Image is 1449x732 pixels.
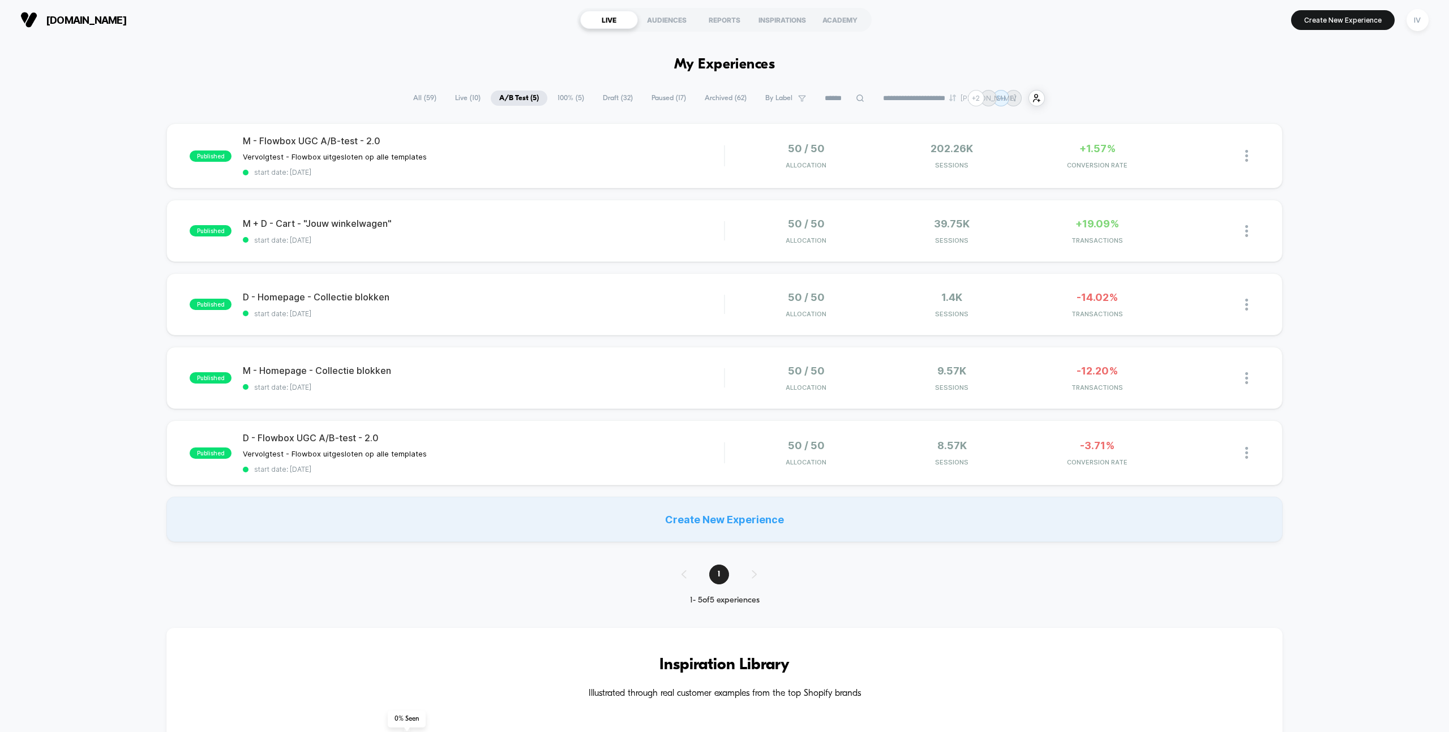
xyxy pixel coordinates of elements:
span: [DOMAIN_NAME] [46,14,127,26]
img: close [1245,225,1248,237]
span: CONVERSION RATE [1027,458,1167,466]
span: Allocation [786,458,826,466]
div: INSPIRATIONS [753,11,811,29]
div: ACADEMY [811,11,869,29]
div: AUDIENCES [638,11,696,29]
span: -14.02% [1077,291,1118,303]
span: Archived ( 62 ) [696,91,755,106]
span: -12.20% [1077,365,1118,377]
span: 9.57k [937,365,966,377]
span: D - Flowbox UGC A/B-test - 2.0 [243,432,724,443]
span: start date: [DATE] [243,168,724,176]
span: published [190,150,232,162]
span: published [190,299,232,310]
img: close [1245,299,1248,311]
span: By Label [765,94,792,102]
span: 1.4k [941,291,962,303]
div: + 2 [968,90,984,106]
span: TRANSACTIONS [1027,310,1167,318]
h3: Inspiration Library [200,656,1248,674]
span: Live ( 10 ) [447,91,489,106]
span: start date: [DATE] [243,383,724,391]
span: start date: [DATE] [243,236,724,244]
button: [DOMAIN_NAME] [17,11,130,29]
span: Allocation [786,236,826,244]
span: -3.71% [1080,440,1114,451]
img: Visually logo [20,11,37,28]
button: Create New Experience [1291,10,1395,30]
span: published [190,225,232,236]
span: start date: [DATE] [243,309,724,318]
img: end [949,94,956,101]
span: 50 / 50 [788,143,825,154]
span: M + D - Cart - "Jouw winkelwagen" [243,218,724,229]
span: Vervolgtest - Flowbox uitgesloten op alle templates [243,449,427,458]
h4: Illustrated through real customer examples from the top Shopify brands [200,688,1248,699]
div: IV [1407,9,1429,31]
span: 202.26k [931,143,973,154]
span: TRANSACTIONS [1027,236,1167,244]
button: IV [1403,8,1432,32]
img: close [1245,150,1248,162]
span: Paused ( 17 ) [643,91,695,106]
span: Sessions [882,310,1022,318]
img: close [1245,372,1248,384]
span: Sessions [882,458,1022,466]
span: 0 % Seen [388,711,426,727]
span: CONVERSION RATE [1027,161,1167,169]
span: M - Flowbox UGC A/B-test - 2.0 [243,135,724,147]
span: Vervolgtest - Flowbox uitgesloten op alle templates [243,152,427,161]
span: Allocation [786,384,826,391]
span: 8.57k [937,440,967,451]
div: 1 - 5 of 5 experiences [670,596,779,605]
div: REPORTS [696,11,753,29]
h1: My Experiences [674,57,775,73]
span: Sessions [882,236,1022,244]
span: 50 / 50 [788,440,825,451]
span: Sessions [882,161,1022,169]
span: M - Homepage - Collectie blokken [243,365,724,376]
span: D - Homepage - Collectie blokken [243,291,724,303]
span: start date: [DATE] [243,465,724,473]
span: +19.09% [1075,218,1119,230]
span: Allocation [786,310,826,318]
span: published [190,447,232,459]
span: +1.57% [1079,143,1116,154]
span: 50 / 50 [788,365,825,377]
span: Draft ( 32 ) [594,91,641,106]
span: A/B Test ( 5 ) [491,91,547,106]
p: [PERSON_NAME] [961,94,1016,102]
img: close [1245,447,1248,459]
span: TRANSACTIONS [1027,384,1167,391]
span: 50 / 50 [788,291,825,303]
div: Create New Experience [166,497,1282,542]
span: 50 / 50 [788,218,825,230]
span: All ( 59 ) [405,91,445,106]
span: published [190,372,232,384]
span: 39.75k [934,218,970,230]
span: Sessions [882,384,1022,391]
span: Allocation [786,161,826,169]
div: LIVE [580,11,638,29]
span: 1 [709,565,729,584]
span: 100% ( 5 ) [549,91,593,106]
